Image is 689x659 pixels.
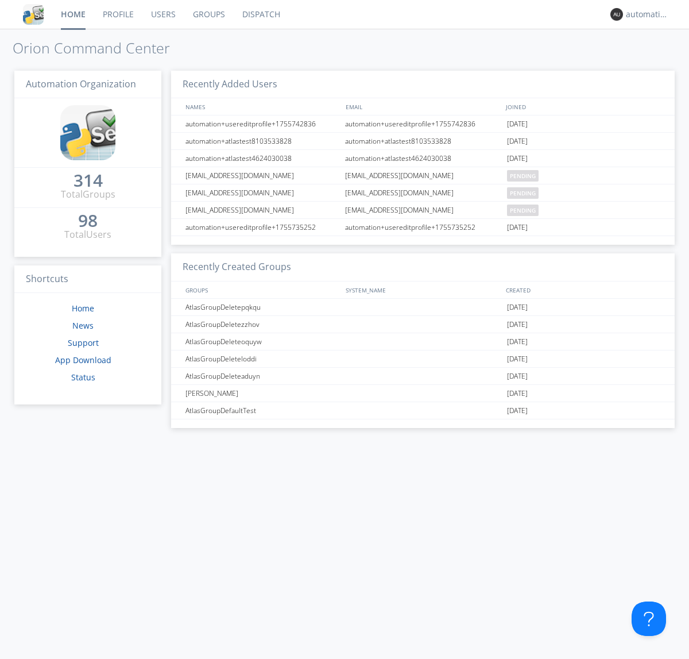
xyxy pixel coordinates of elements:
[171,368,675,385] a: AtlasGroupDeleteaduyn[DATE]
[507,133,528,150] span: [DATE]
[507,219,528,236] span: [DATE]
[55,354,111,365] a: App Download
[507,170,539,182] span: pending
[507,316,528,333] span: [DATE]
[342,150,504,167] div: automation+atlastest4624030038
[507,350,528,368] span: [DATE]
[171,350,675,368] a: AtlasGroupDeleteloddi[DATE]
[507,187,539,199] span: pending
[72,320,94,331] a: News
[183,219,342,236] div: automation+usereditprofile+1755735252
[183,184,342,201] div: [EMAIL_ADDRESS][DOMAIN_NAME]
[183,385,342,402] div: [PERSON_NAME]
[171,402,675,419] a: AtlasGroupDefaultTest[DATE]
[78,215,98,228] a: 98
[171,333,675,350] a: AtlasGroupDeleteoquyw[DATE]
[342,219,504,236] div: automation+usereditprofile+1755735252
[183,402,342,419] div: AtlasGroupDefaultTest
[507,333,528,350] span: [DATE]
[342,167,504,184] div: [EMAIL_ADDRESS][DOMAIN_NAME]
[610,8,623,21] img: 373638.png
[507,368,528,385] span: [DATE]
[183,316,342,333] div: AtlasGroupDeletezzhov
[171,133,675,150] a: automation+atlastest8103533828automation+atlastest8103533828[DATE]
[171,167,675,184] a: [EMAIL_ADDRESS][DOMAIN_NAME][EMAIL_ADDRESS][DOMAIN_NAME]pending
[342,133,504,149] div: automation+atlastest8103533828
[183,350,342,367] div: AtlasGroupDeleteloddi
[507,150,528,167] span: [DATE]
[503,98,664,115] div: JOINED
[23,4,44,25] img: cddb5a64eb264b2086981ab96f4c1ba7
[73,175,103,186] div: 314
[632,602,666,636] iframe: Toggle Customer Support
[183,202,342,218] div: [EMAIL_ADDRESS][DOMAIN_NAME]
[61,188,115,201] div: Total Groups
[183,98,340,115] div: NAMES
[507,115,528,133] span: [DATE]
[171,184,675,202] a: [EMAIL_ADDRESS][DOMAIN_NAME][EMAIL_ADDRESS][DOMAIN_NAME]pending
[64,228,111,241] div: Total Users
[343,98,503,115] div: EMAIL
[183,133,342,149] div: automation+atlastest8103533828
[183,115,342,132] div: automation+usereditprofile+1755742836
[60,105,115,160] img: cddb5a64eb264b2086981ab96f4c1ba7
[72,303,94,314] a: Home
[73,175,103,188] a: 314
[342,184,504,201] div: [EMAIL_ADDRESS][DOMAIN_NAME]
[68,337,99,348] a: Support
[626,9,669,20] div: automation+atlas0003
[503,282,664,298] div: CREATED
[342,202,504,218] div: [EMAIL_ADDRESS][DOMAIN_NAME]
[183,368,342,384] div: AtlasGroupDeleteaduyn
[14,265,161,294] h3: Shortcuts
[171,202,675,219] a: [EMAIL_ADDRESS][DOMAIN_NAME][EMAIL_ADDRESS][DOMAIN_NAME]pending
[78,215,98,226] div: 98
[183,167,342,184] div: [EMAIL_ADDRESS][DOMAIN_NAME]
[183,299,342,315] div: AtlasGroupDeletepqkqu
[71,372,95,383] a: Status
[26,78,136,90] span: Automation Organization
[507,402,528,419] span: [DATE]
[507,385,528,402] span: [DATE]
[183,282,340,298] div: GROUPS
[507,299,528,316] span: [DATE]
[342,115,504,132] div: automation+usereditprofile+1755742836
[171,115,675,133] a: automation+usereditprofile+1755742836automation+usereditprofile+1755742836[DATE]
[507,205,539,216] span: pending
[171,150,675,167] a: automation+atlastest4624030038automation+atlastest4624030038[DATE]
[343,282,503,298] div: SYSTEM_NAME
[171,219,675,236] a: automation+usereditprofile+1755735252automation+usereditprofile+1755735252[DATE]
[171,253,675,282] h3: Recently Created Groups
[171,385,675,402] a: [PERSON_NAME][DATE]
[171,299,675,316] a: AtlasGroupDeletepqkqu[DATE]
[183,150,342,167] div: automation+atlastest4624030038
[171,316,675,333] a: AtlasGroupDeletezzhov[DATE]
[171,71,675,99] h3: Recently Added Users
[183,333,342,350] div: AtlasGroupDeleteoquyw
